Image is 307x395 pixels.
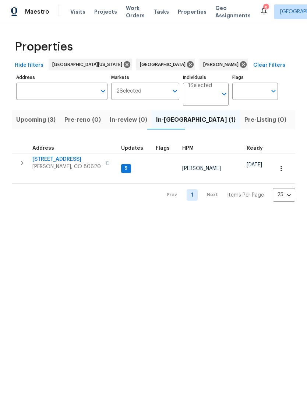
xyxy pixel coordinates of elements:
[187,189,198,201] a: Goto page 1
[16,115,56,125] span: Upcoming (3)
[219,89,229,99] button: Open
[178,8,207,15] span: Properties
[200,59,248,70] div: [PERSON_NAME]
[110,115,147,125] span: In-review (0)
[250,59,288,72] button: Clear Filters
[16,75,107,80] label: Address
[70,8,85,15] span: Visits
[170,86,180,96] button: Open
[183,75,229,80] label: Individuals
[32,156,101,163] span: [STREET_ADDRESS]
[273,185,295,204] div: 25
[122,165,130,171] span: 5
[268,86,279,96] button: Open
[15,43,73,51] span: Properties
[247,146,269,151] div: Earliest renovation start date (first business day after COE or Checkout)
[182,146,194,151] span: HPM
[15,61,43,70] span: Hide filters
[140,61,188,68] span: [GEOGRAPHIC_DATA]
[153,9,169,14] span: Tasks
[111,75,180,80] label: Markets
[232,75,278,80] label: Flags
[49,59,132,70] div: [GEOGRAPHIC_DATA][US_STATE]
[32,163,101,170] span: [PERSON_NAME], CO 80620
[247,146,263,151] span: Ready
[121,146,143,151] span: Updates
[25,8,49,15] span: Maestro
[253,61,285,70] span: Clear Filters
[12,59,46,72] button: Hide filters
[116,88,141,94] span: 2 Selected
[247,162,262,167] span: [DATE]
[215,4,251,19] span: Geo Assignments
[64,115,101,125] span: Pre-reno (0)
[98,86,108,96] button: Open
[126,4,145,19] span: Work Orders
[136,59,195,70] div: [GEOGRAPHIC_DATA]
[244,115,286,125] span: Pre-Listing (0)
[94,8,117,15] span: Projects
[203,61,241,68] span: [PERSON_NAME]
[52,61,125,68] span: [GEOGRAPHIC_DATA][US_STATE]
[263,4,268,12] div: 5
[188,83,212,89] span: 1 Selected
[160,188,295,202] nav: Pagination Navigation
[182,166,221,171] span: [PERSON_NAME]
[156,115,236,125] span: In-[GEOGRAPHIC_DATA] (1)
[227,191,264,199] p: Items Per Page
[156,146,170,151] span: Flags
[32,146,54,151] span: Address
